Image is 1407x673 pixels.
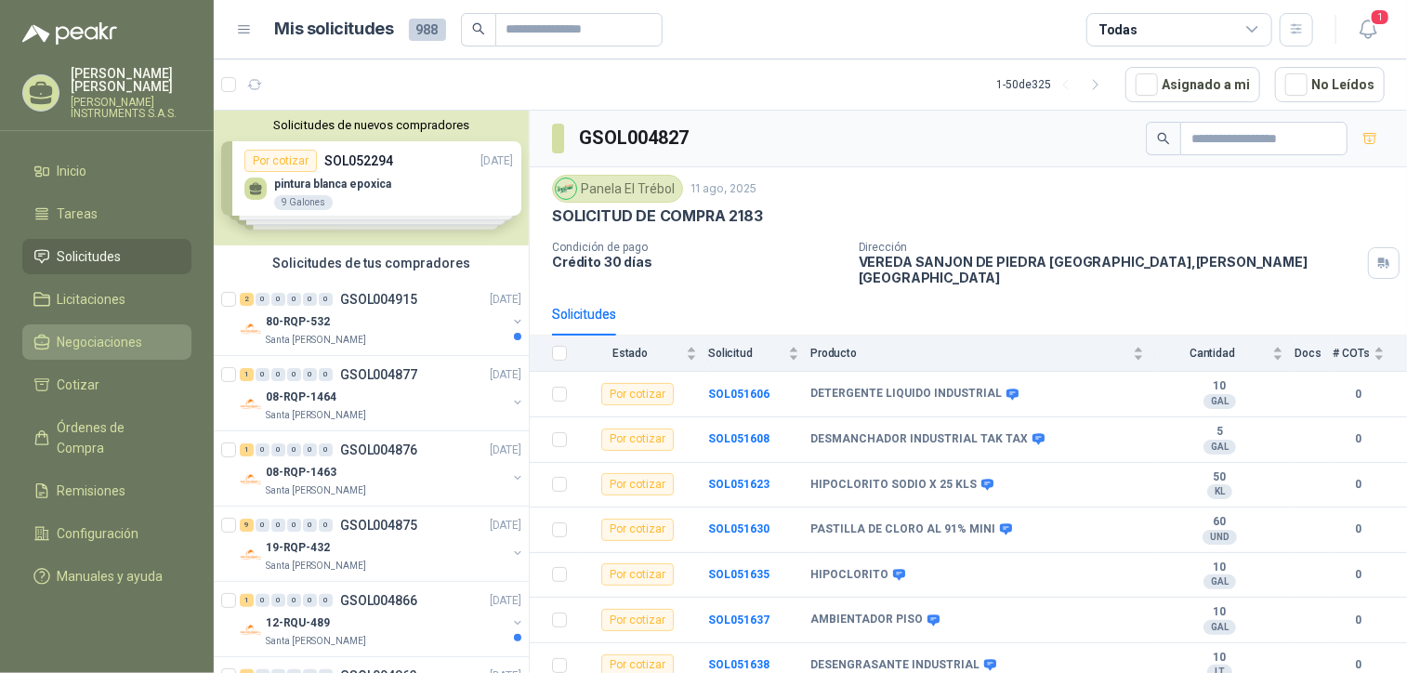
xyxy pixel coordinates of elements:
[256,368,270,381] div: 0
[58,523,139,544] span: Configuración
[266,483,366,498] p: Santa [PERSON_NAME]
[240,393,262,416] img: Company Logo
[810,568,888,583] b: HIPOCLORITO
[810,613,923,627] b: AMBIENTADOR PISO
[58,161,87,181] span: Inicio
[266,614,330,632] p: 12-RQU-489
[271,368,285,381] div: 0
[708,432,769,445] b: SOL051608
[556,178,576,199] img: Company Logo
[266,333,366,348] p: Santa [PERSON_NAME]
[256,519,270,532] div: 0
[859,254,1361,285] p: VEREDA SANJON DE PIEDRA [GEOGRAPHIC_DATA] , [PERSON_NAME][GEOGRAPHIC_DATA]
[810,347,1129,360] span: Producto
[1333,430,1385,448] b: 0
[552,304,616,324] div: Solicitudes
[1333,336,1407,372] th: # COTs
[240,318,262,340] img: Company Logo
[22,367,191,402] a: Cotizar
[287,293,301,306] div: 0
[1333,476,1385,494] b: 0
[810,478,977,493] b: HIPOCLORITO SODIO X 25 KLS
[340,594,417,607] p: GSOL004866
[810,432,1028,447] b: DESMANCHADOR INDUSTRIAL TAK TAX
[319,443,333,456] div: 0
[490,366,521,384] p: [DATE]
[1295,336,1333,372] th: Docs
[1275,67,1385,102] button: No Leídos
[240,544,262,566] img: Company Logo
[271,443,285,456] div: 0
[22,516,191,551] a: Configuración
[1333,566,1385,584] b: 0
[708,568,769,581] a: SOL051635
[240,293,254,306] div: 2
[256,443,270,456] div: 0
[708,658,769,671] a: SOL051638
[266,559,366,574] p: Santa [PERSON_NAME]
[256,594,270,607] div: 0
[58,332,143,352] span: Negociaciones
[601,429,674,451] div: Por cotizar
[1155,515,1283,530] b: 60
[266,408,366,423] p: Santa [PERSON_NAME]
[266,539,330,557] p: 19-RQP-432
[552,206,763,226] p: SOLICITUD DE COMPRA 2183
[708,388,769,401] b: SOL051606
[303,594,317,607] div: 0
[22,473,191,508] a: Remisiones
[708,478,769,491] a: SOL051623
[266,313,330,331] p: 80-RQP-532
[240,439,525,498] a: 1 0 0 0 0 0 GSOL004876[DATE] Company Logo08-RQP-1463Santa [PERSON_NAME]
[22,324,191,360] a: Negociaciones
[240,594,254,607] div: 1
[240,288,525,348] a: 2 0 0 0 0 0 GSOL004915[DATE] Company Logo80-RQP-532Santa [PERSON_NAME]
[601,473,674,495] div: Por cotizar
[1157,132,1170,145] span: search
[275,16,394,43] h1: Mis solicitudes
[552,175,683,203] div: Panela El Trébol
[58,566,164,587] span: Manuales y ayuda
[409,19,446,41] span: 988
[271,293,285,306] div: 0
[1370,8,1390,26] span: 1
[240,368,254,381] div: 1
[303,519,317,532] div: 0
[22,153,191,189] a: Inicio
[810,387,1002,402] b: DETERGENTE LIQUIDO INDUSTRIAL
[708,336,810,372] th: Solicitud
[810,658,980,673] b: DESENGRASANTE INDUSTRIAL
[1203,440,1236,455] div: GAL
[708,614,769,627] a: SOL051637
[240,443,254,456] div: 1
[490,442,521,459] p: [DATE]
[1155,605,1283,620] b: 10
[287,594,301,607] div: 0
[58,246,122,267] span: Solicitudes
[287,443,301,456] div: 0
[71,67,191,93] p: [PERSON_NAME] [PERSON_NAME]
[1203,574,1236,589] div: GAL
[1155,336,1295,372] th: Cantidad
[490,517,521,534] p: [DATE]
[1155,561,1283,575] b: 10
[601,609,674,631] div: Por cotizar
[319,368,333,381] div: 0
[810,336,1155,372] th: Producto
[22,239,191,274] a: Solicitudes
[601,563,674,586] div: Por cotizar
[214,245,529,281] div: Solicitudes de tus compradores
[287,519,301,532] div: 0
[22,22,117,45] img: Logo peakr
[1155,425,1283,440] b: 5
[552,241,844,254] p: Condición de pago
[1155,379,1283,394] b: 10
[578,347,682,360] span: Estado
[303,368,317,381] div: 0
[490,592,521,610] p: [DATE]
[1155,470,1283,485] b: 50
